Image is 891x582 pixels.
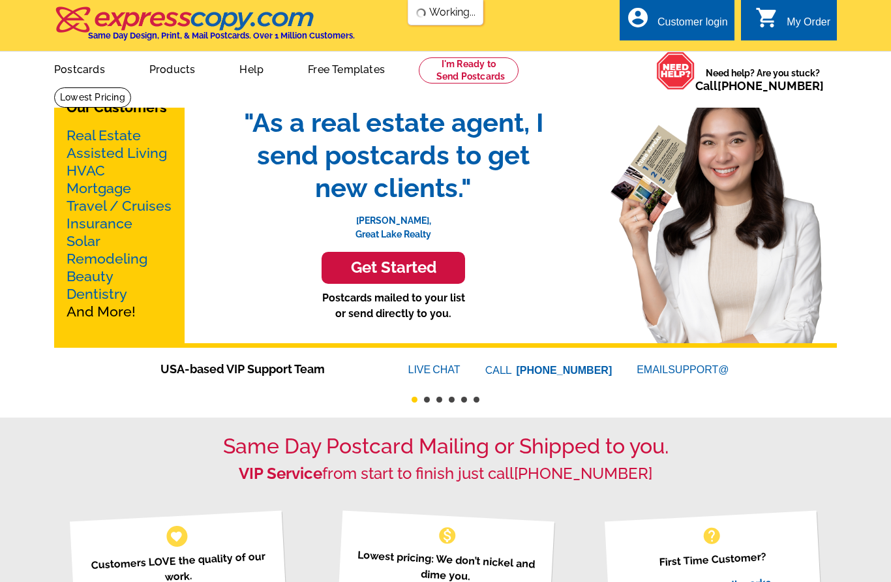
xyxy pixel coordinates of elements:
h2: from start to finish just call [54,465,837,483]
a: Solar [67,233,100,249]
div: Customer login [657,16,728,35]
span: USA-based VIP Support Team [160,360,369,378]
a: Assisted Living [67,145,167,161]
button: 1 of 6 [412,397,417,403]
i: shopping_cart [755,6,779,29]
p: And More! [67,127,172,320]
a: EMAILSUPPORT@ [637,364,731,375]
h3: Get Started [338,258,449,277]
a: Travel / Cruises [67,198,172,214]
a: Dentistry [67,286,127,302]
a: Help [219,53,284,84]
a: [PHONE_NUMBER] [514,464,652,483]
a: Beauty [67,268,113,284]
a: Products [128,53,217,84]
span: help [701,525,722,546]
p: First Time Customer? [620,547,804,572]
h4: Same Day Design, Print, & Mail Postcards. Over 1 Million Customers. [88,31,355,40]
a: account_circle Customer login [626,14,728,31]
button: 2 of 6 [424,397,430,403]
a: Real Estate [67,127,141,144]
i: account_circle [626,6,650,29]
p: [PERSON_NAME], Great Lake Realty [230,204,556,241]
div: My Order [787,16,830,35]
button: 4 of 6 [449,397,455,403]
img: loading... [416,8,427,18]
span: "As a real estate agent, I send postcards to get new clients." [230,106,556,204]
a: Get Started [230,252,556,284]
button: 6 of 6 [474,397,479,403]
a: Insurance [67,215,132,232]
h1: Same Day Postcard Mailing or Shipped to you. [54,434,837,459]
a: Mortgage [67,180,131,196]
a: LIVECHAT [408,364,461,375]
a: Postcards [33,53,126,84]
strong: VIP Service [239,464,322,483]
a: Same Day Design, Print, & Mail Postcards. Over 1 Million Customers. [54,16,355,40]
p: Postcards mailed to your list or send directly to you. [230,290,556,322]
button: 3 of 6 [436,397,442,403]
a: Free Templates [287,53,406,84]
font: CALL [485,363,513,378]
font: SUPPORT@ [668,362,731,378]
font: LIVE [408,362,433,378]
span: favorite [170,529,183,543]
span: Need help? Are you stuck? [695,67,830,93]
a: shopping_cart My Order [755,14,830,31]
a: Remodeling [67,251,147,267]
a: [PHONE_NUMBER] [517,365,612,376]
img: help [656,52,695,90]
span: Call [695,79,824,93]
button: 5 of 6 [461,397,467,403]
a: HVAC [67,162,105,179]
span: monetization_on [437,525,458,546]
a: [PHONE_NUMBER] [717,79,824,93]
